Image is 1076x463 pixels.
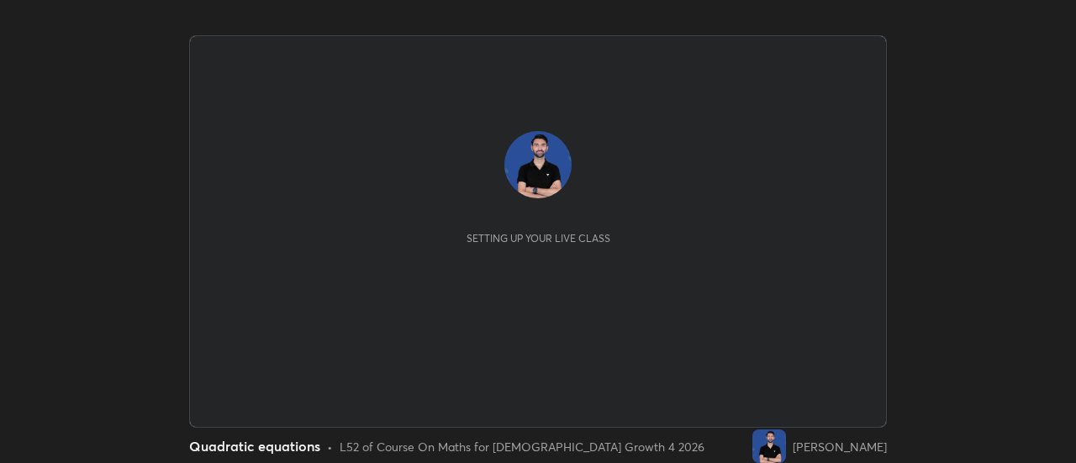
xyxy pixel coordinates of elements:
[467,232,610,245] div: Setting up your live class
[793,438,887,455] div: [PERSON_NAME]
[189,436,320,456] div: Quadratic equations
[752,429,786,463] img: e37b414ff14749a2bd1858ade6644e15.jpg
[327,438,333,455] div: •
[340,438,704,455] div: L52 of Course On Maths for [DEMOGRAPHIC_DATA] Growth 4 2026
[504,131,572,198] img: e37b414ff14749a2bd1858ade6644e15.jpg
